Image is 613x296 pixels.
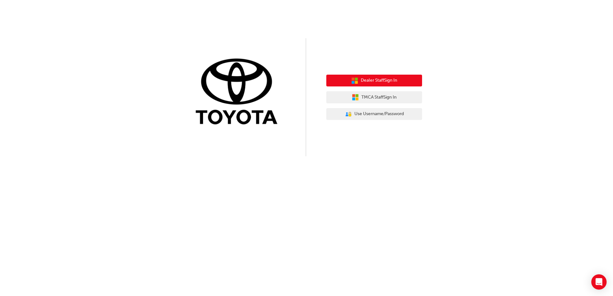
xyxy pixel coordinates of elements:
div: Open Intercom Messenger [591,274,607,290]
span: Use Username/Password [354,110,404,118]
button: Use Username/Password [326,108,422,120]
button: Dealer StaffSign In [326,75,422,87]
img: Trak [191,57,287,128]
button: TMCA StaffSign In [326,91,422,103]
span: TMCA Staff Sign In [361,94,397,101]
span: Dealer Staff Sign In [361,77,397,84]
